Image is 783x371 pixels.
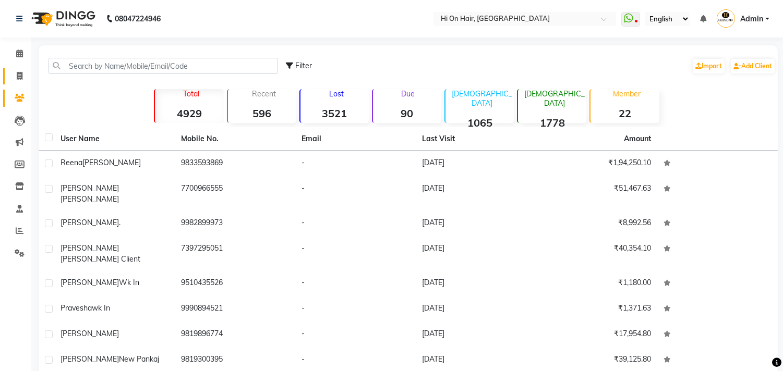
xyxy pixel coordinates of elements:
td: 7397295051 [175,237,295,271]
th: Last Visit [416,127,536,151]
span: Pravesha [61,303,92,313]
td: - [295,177,416,211]
td: 9982899973 [175,211,295,237]
th: User Name [54,127,175,151]
strong: 1065 [445,116,514,129]
strong: 1778 [518,116,586,129]
strong: 596 [228,107,296,120]
img: logo [27,4,98,33]
td: 9510435526 [175,271,295,296]
p: Recent [232,89,296,98]
td: [DATE] [416,211,536,237]
td: - [295,237,416,271]
td: ₹51,467.63 [537,177,657,211]
th: Mobile No. [175,127,295,151]
td: ₹1,180.00 [537,271,657,296]
td: - [295,151,416,177]
span: Reena [61,158,82,167]
td: [DATE] [416,271,536,296]
td: ₹17,954.80 [537,322,657,348]
img: Admin [717,9,735,28]
td: [DATE] [416,296,536,322]
span: [PERSON_NAME] [61,354,119,364]
td: ₹1,371.63 [537,296,657,322]
th: Email [295,127,416,151]
span: [PERSON_NAME] [61,218,119,227]
span: [PERSON_NAME] client [61,254,140,264]
td: [DATE] [416,151,536,177]
span: [PERSON_NAME] [61,329,119,338]
td: - [295,322,416,348]
p: Lost [305,89,369,98]
strong: 3521 [300,107,369,120]
span: Filter [295,61,312,70]
td: - [295,271,416,296]
p: [DEMOGRAPHIC_DATA] [522,89,586,108]
a: Add Client [731,59,775,73]
span: [PERSON_NAME] [61,183,119,193]
strong: 4929 [155,107,223,120]
span: [PERSON_NAME] [82,158,141,167]
th: Amount [618,127,657,151]
span: [PERSON_NAME] [61,243,119,253]
p: Due [375,89,441,98]
td: [DATE] [416,322,536,348]
td: ₹1,94,250.10 [537,151,657,177]
span: . [119,218,121,227]
td: ₹40,354.10 [537,237,657,271]
td: 9833593869 [175,151,295,177]
td: - [295,211,416,237]
b: 08047224946 [115,4,161,33]
p: [DEMOGRAPHIC_DATA] [450,89,514,108]
span: wk in [119,278,139,287]
td: 7700966555 [175,177,295,211]
p: Total [159,89,223,98]
td: ₹8,992.56 [537,211,657,237]
span: new pankaj [119,354,159,364]
span: [PERSON_NAME] [61,194,119,204]
td: [DATE] [416,177,536,211]
input: Search by Name/Mobile/Email/Code [49,58,278,74]
td: [DATE] [416,237,536,271]
strong: 22 [591,107,659,120]
p: Member [595,89,659,98]
span: [PERSON_NAME] [61,278,119,287]
td: 9990894521 [175,296,295,322]
strong: 90 [373,107,441,120]
a: Import [693,59,725,73]
span: Admin [740,14,763,24]
td: - [295,296,416,322]
td: 9819896774 [175,322,295,348]
span: wk in [92,303,110,313]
